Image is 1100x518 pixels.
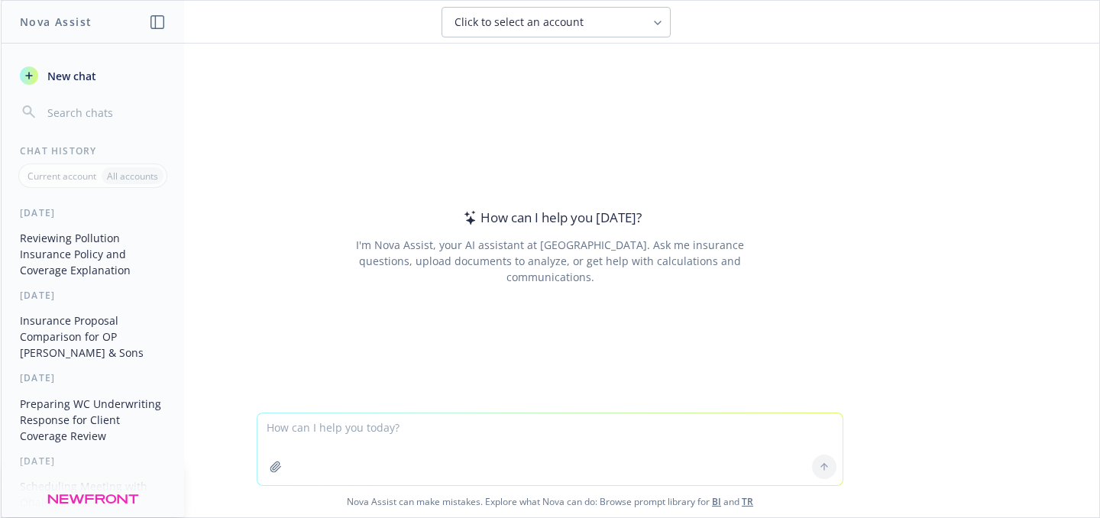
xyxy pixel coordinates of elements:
[7,486,1093,517] span: Nova Assist can make mistakes. Explore what Nova can do: Browse prompt library for and
[107,170,158,183] p: All accounts
[27,170,96,183] p: Current account
[2,144,184,157] div: Chat History
[742,495,753,508] a: TR
[2,455,184,468] div: [DATE]
[20,14,92,30] h1: Nova Assist
[14,225,172,283] button: Reviewing Pollution Insurance Policy and Coverage Explanation
[2,206,184,219] div: [DATE]
[455,15,584,30] span: Click to select an account
[14,474,172,515] button: Scheduling Meeting with Ohalo Genetics
[2,371,184,384] div: [DATE]
[335,237,765,285] div: I'm Nova Assist, your AI assistant at [GEOGRAPHIC_DATA]. Ask me insurance questions, upload docum...
[44,68,96,84] span: New chat
[2,289,184,302] div: [DATE]
[14,62,172,89] button: New chat
[14,391,172,448] button: Preparing WC Underwriting Response for Client Coverage Review
[14,308,172,365] button: Insurance Proposal Comparison for OP [PERSON_NAME] & Sons
[44,102,166,123] input: Search chats
[442,7,671,37] button: Click to select an account
[712,495,721,508] a: BI
[459,208,642,228] div: How can I help you [DATE]?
